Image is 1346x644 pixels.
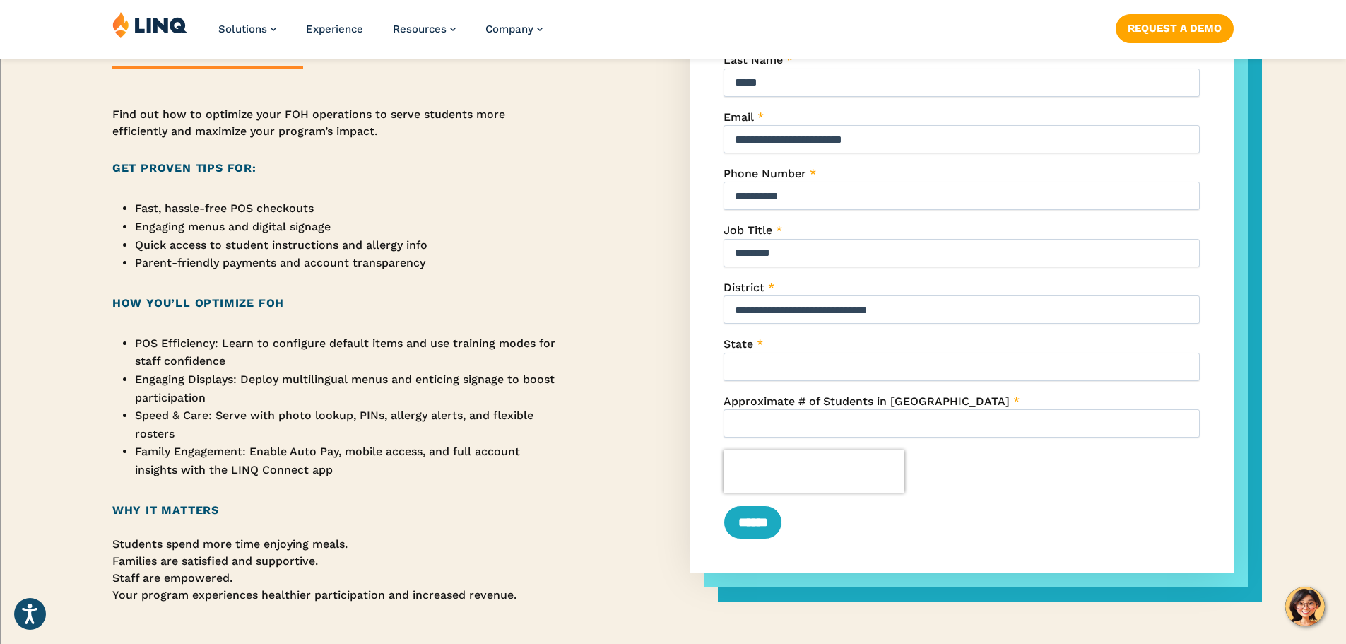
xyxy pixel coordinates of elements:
[112,11,187,38] img: LINQ | K‑12 Software
[306,23,363,35] a: Experience
[6,31,1340,44] div: Move To ...
[6,82,1340,95] div: Rename
[485,23,533,35] span: Company
[393,23,456,35] a: Resources
[6,95,1340,107] div: Move To ...
[1116,11,1234,42] nav: Button Navigation
[218,23,276,35] a: Solutions
[6,44,1340,57] div: Delete
[6,69,1340,82] div: Sign out
[218,11,543,58] nav: Primary Navigation
[485,23,543,35] a: Company
[6,18,1340,31] div: Sort New > Old
[1285,587,1325,626] button: Hello, have a question? Let’s chat.
[1116,14,1234,42] a: Request a Demo
[218,23,267,35] span: Solutions
[393,23,447,35] span: Resources
[6,6,1340,18] div: Sort A > Z
[6,57,1340,69] div: Options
